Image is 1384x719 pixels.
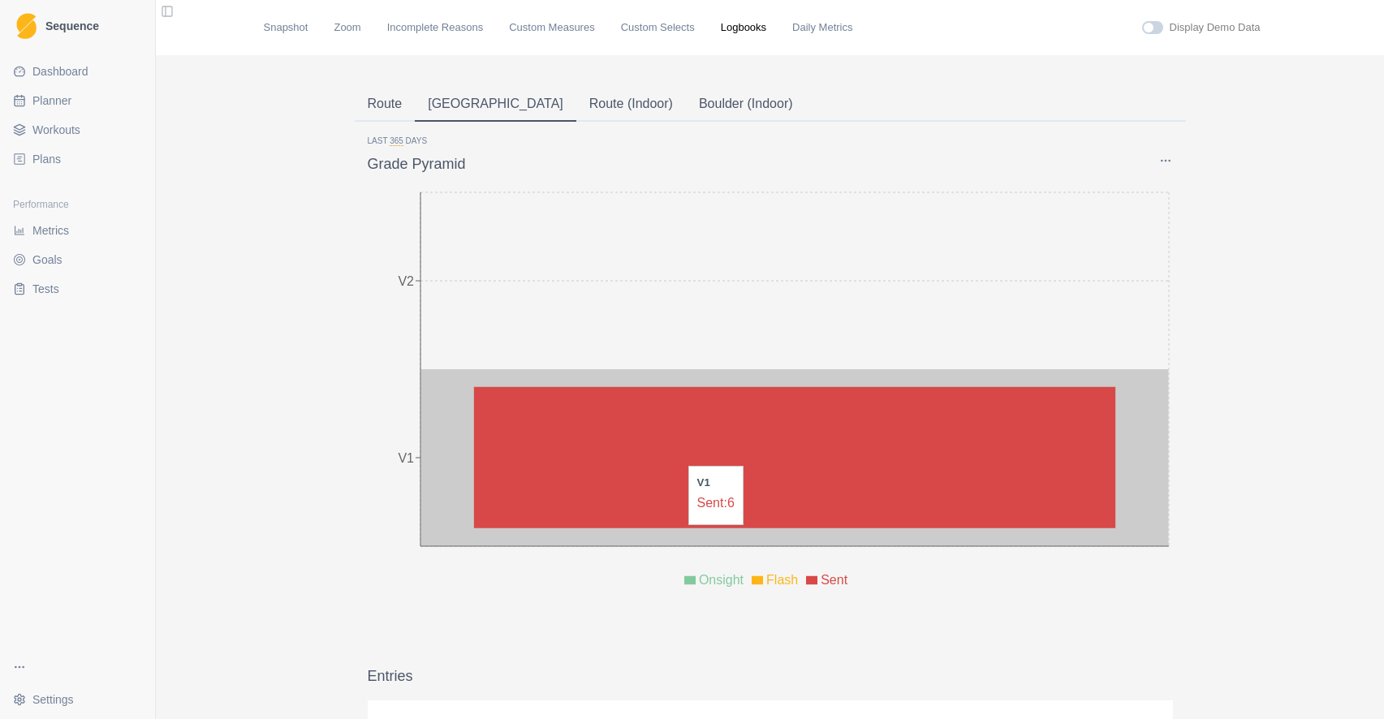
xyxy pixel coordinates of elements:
[6,88,149,114] a: Planner
[6,6,149,45] a: LogoSequence
[509,19,594,36] a: Custom Measures
[686,88,806,122] button: Boulder (Indoor)
[398,450,414,464] tspan: V1
[6,217,149,243] a: Metrics
[821,573,847,587] span: Sent
[368,135,1173,147] p: Last Days
[6,276,149,302] a: Tests
[32,93,71,109] span: Planner
[264,19,308,36] a: Snapshot
[32,252,63,268] span: Goals
[721,19,766,36] a: Logbooks
[32,63,88,80] span: Dashboard
[415,88,576,122] button: [GEOGRAPHIC_DATA]
[1170,19,1261,36] label: Display Demo Data
[6,247,149,273] a: Goals
[6,58,149,84] a: Dashboard
[32,222,69,239] span: Metrics
[387,19,484,36] a: Incomplete Reasons
[576,88,686,122] button: Route (Indoor)
[16,13,37,40] img: Logo
[32,281,59,297] span: Tests
[6,146,149,172] a: Plans
[766,573,798,587] span: Flash
[32,122,80,138] span: Workouts
[792,19,852,36] a: Daily Metrics
[6,192,149,217] div: Performance
[699,573,744,587] span: Onsight
[6,687,149,713] button: Settings
[334,19,360,36] a: Zoom
[6,117,149,143] a: Workouts
[368,665,413,687] p: Entries
[45,20,99,32] span: Sequence
[621,19,695,36] a: Custom Selects
[355,88,416,122] button: Route
[32,151,61,167] span: Plans
[390,136,403,146] span: 365
[398,273,414,287] tspan: V2
[1158,154,1173,167] button: Options
[368,153,466,175] p: Grade Pyramid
